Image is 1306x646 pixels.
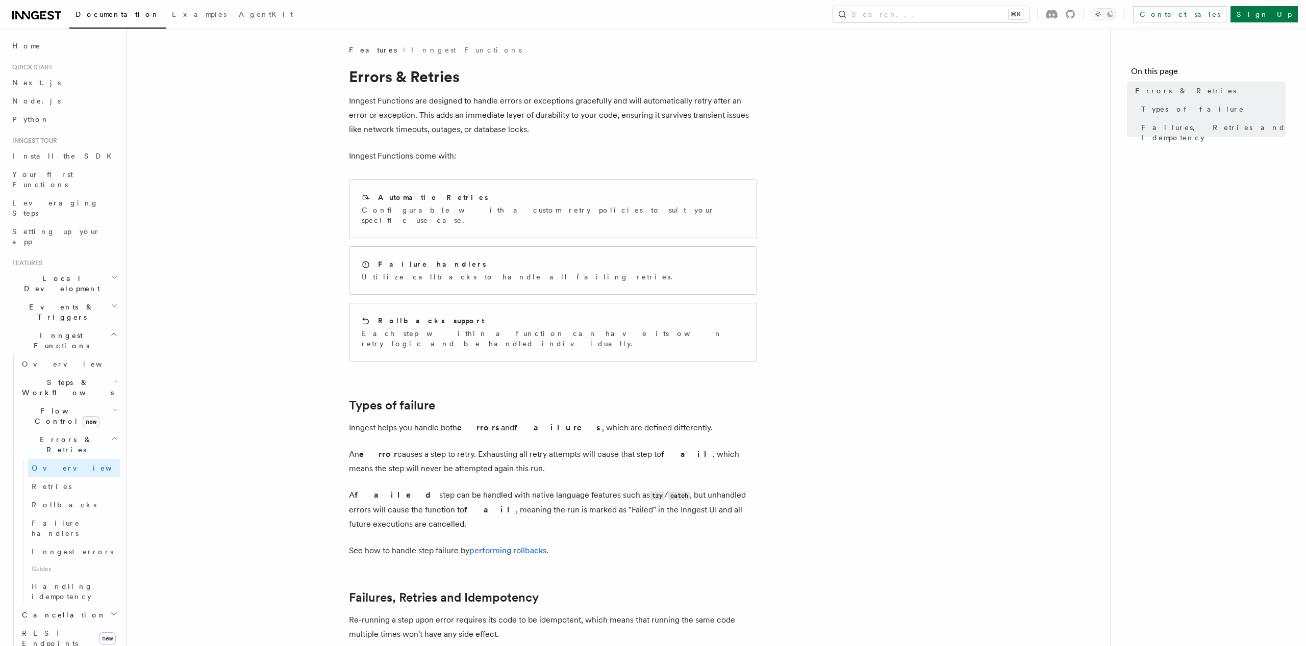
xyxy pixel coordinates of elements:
a: Python [8,110,120,128]
a: Next.js [8,73,120,92]
h2: Rollbacks support [378,316,484,326]
a: Failure handlers [28,514,120,542]
a: Home [8,37,120,55]
p: An causes a step to retry. Exhausting all retry attempts will cause that step to , which means th... [349,447,757,476]
p: A step can be handled with native language features such as / , but unhandled errors will cause t... [349,488,757,531]
strong: failed [355,490,439,500]
button: Toggle dark mode [1092,8,1116,20]
span: Install the SDK [12,152,118,160]
span: Examples [172,10,227,18]
a: Retries [28,477,120,496]
span: Failures, Retries and Idempotency [1141,122,1286,143]
a: Contact sales [1133,6,1226,22]
strong: failures [514,423,602,432]
span: Types of failure [1141,104,1244,114]
h1: Errors & Retries [349,67,757,86]
span: Your first Functions [12,170,73,189]
strong: fail [661,449,713,459]
button: Errors & Retries [18,430,120,459]
span: Flow Control [18,406,112,426]
span: Events & Triggers [8,302,111,322]
strong: fail [464,505,516,514]
code: try [650,492,664,500]
p: Configurable with a custom retry policies to suit your specific use case. [362,205,744,225]
span: Handling idempotency [32,582,93,601]
button: Cancellation [18,606,120,624]
span: Errors & Retries [18,434,111,455]
span: Features [349,45,397,55]
span: Inngest tour [8,137,57,145]
span: Rollbacks [32,501,96,509]
button: Search...⌘K [833,6,1029,22]
a: Rollbacks supportEach step within a function can have its own retry logic and be handled individu... [349,303,757,361]
span: Documentation [76,10,160,18]
span: Node.js [12,97,61,105]
button: Local Development [8,269,120,298]
span: Errors & Retries [1135,86,1236,96]
h4: On this page [1131,65,1286,82]
a: Overview [28,459,120,477]
button: Inngest Functions [8,326,120,355]
span: Home [12,41,41,51]
span: Python [12,115,49,123]
p: Inngest Functions are designed to handle errors or exceptions gracefully and will automatically r... [349,94,757,137]
span: new [99,632,116,644]
a: Errors & Retries [1131,82,1286,100]
span: Retries [32,482,71,490]
button: Flow Controlnew [18,402,120,430]
p: Utilize callbacks to handle all failing retries. [362,272,679,282]
a: Node.js [8,92,120,110]
span: Inngest Functions [8,330,110,351]
span: Local Development [8,273,111,294]
span: Failure handlers [32,519,80,537]
span: Guides [28,561,120,577]
button: Steps & Workflows [18,373,120,402]
a: Rollbacks [28,496,120,514]
a: Handling idempotency [28,577,120,606]
a: Failures, Retries and Idempotency [1137,118,1286,147]
span: Inngest errors [32,548,113,556]
p: See how to handle step failure by . [349,544,757,558]
kbd: ⌘K [1009,9,1023,19]
strong: error [359,449,397,459]
span: Quick start [8,63,53,71]
code: catch [668,492,690,500]
span: new [83,416,99,427]
a: Inngest Functions [411,45,522,55]
a: Setting up your app [8,222,120,251]
div: Errors & Retries [18,459,120,606]
span: Steps & Workflows [18,377,114,398]
a: Types of failure [349,398,435,412]
a: Examples [166,3,233,28]
a: Failures, Retries and Idempotency [349,590,539,605]
span: AgentKit [239,10,293,18]
button: Events & Triggers [8,298,120,326]
a: Leveraging Steps [8,194,120,222]
strong: errors [457,423,501,432]
a: Types of failure [1137,100,1286,118]
a: Documentation [69,3,166,29]
a: AgentKit [233,3,299,28]
a: Inngest errors [28,542,120,561]
a: performing rollbacks [469,546,546,555]
a: Automatic RetriesConfigurable with a custom retry policies to suit your specific use case. [349,179,757,238]
span: Leveraging Steps [12,199,98,217]
span: Cancellation [18,610,106,620]
span: Setting up your app [12,227,100,246]
span: Overview [32,464,137,472]
span: Features [8,259,42,267]
a: Failure handlersUtilize callbacks to handle all failing retries. [349,246,757,295]
a: Sign Up [1230,6,1298,22]
h2: Failure handlers [378,259,486,269]
p: Each step within a function can have its own retry logic and be handled individually. [362,328,744,349]
p: Inngest Functions come with: [349,149,757,163]
h2: Automatic Retries [378,192,488,202]
a: Install the SDK [8,147,120,165]
p: Inngest helps you handle both and , which are defined differently. [349,421,757,435]
a: Overview [18,355,120,373]
a: Your first Functions [8,165,120,194]
p: Re-running a step upon error requires its code to be idempotent, which means that running the sam... [349,613,757,641]
span: Overview [22,360,127,368]
span: Next.js [12,79,61,87]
